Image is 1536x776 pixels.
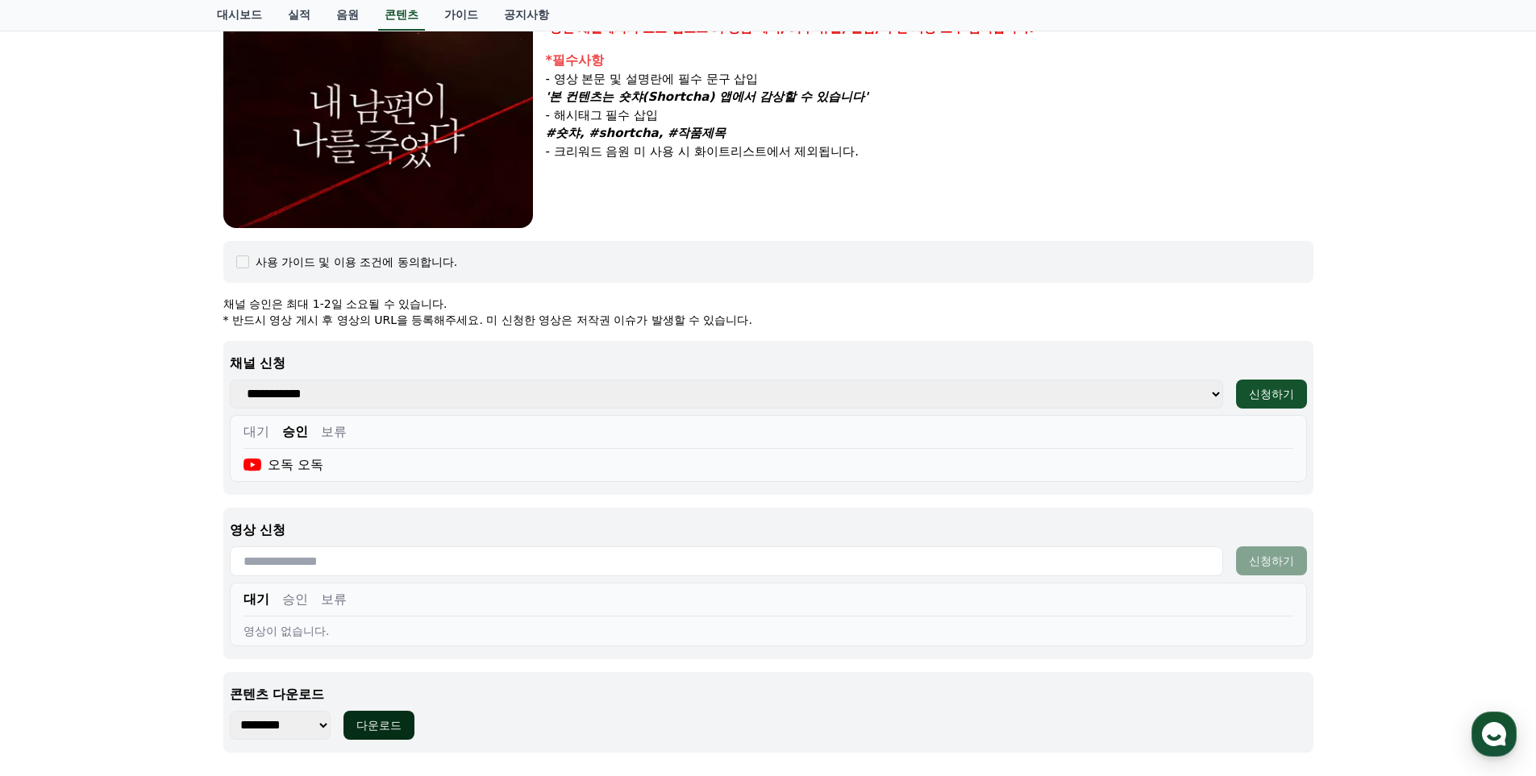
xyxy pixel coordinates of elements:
[546,143,1313,161] p: - 크리워드 음원 미 사용 시 화이트리스트에서 제외됩니다.
[546,89,868,104] em: '본 컨텐츠는 숏챠(Shortcha) 앱에서 감상할 수 있습니다'
[106,511,208,551] a: 대화
[356,717,402,733] div: 다운로드
[546,70,1313,89] p: - 영상 본문 및 설명란에 필수 문구 삽입
[51,535,60,548] span: 홈
[1249,553,1294,569] div: 신청하기
[321,422,347,442] button: 보류
[1249,386,1294,402] div: 신청하기
[1236,546,1307,575] button: 신청하기
[230,521,1307,540] p: 영상 신청
[546,106,1313,125] p: - 해시태그 필수 삽입
[244,590,269,609] button: 대기
[546,126,726,140] em: #숏챠, #shortcha, #작품제목
[208,511,310,551] a: 설정
[282,590,308,609] button: 승인
[343,711,414,740] button: 다운로드
[282,422,308,442] button: 승인
[256,254,458,270] div: 사용 가이드 및 이용 조건에 동의합니다.
[244,422,269,442] button: 대기
[5,511,106,551] a: 홈
[230,354,1307,373] p: 채널 신청
[223,312,1313,328] p: * 반드시 영상 게시 후 영상의 URL을 등록해주세요. 미 신청한 영상은 저작권 이슈가 발생할 수 있습니다.
[1236,380,1307,409] button: 신청하기
[244,455,324,475] div: 오독 오독
[223,296,1313,312] p: 채널 승인은 최대 1-2일 소요될 수 있습니다.
[321,590,347,609] button: 보류
[244,623,1293,639] div: 영상이 없습니다.
[230,685,1307,704] p: 콘텐츠 다운로드
[546,51,1313,70] div: *필수사항
[148,536,167,549] span: 대화
[249,535,268,548] span: 설정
